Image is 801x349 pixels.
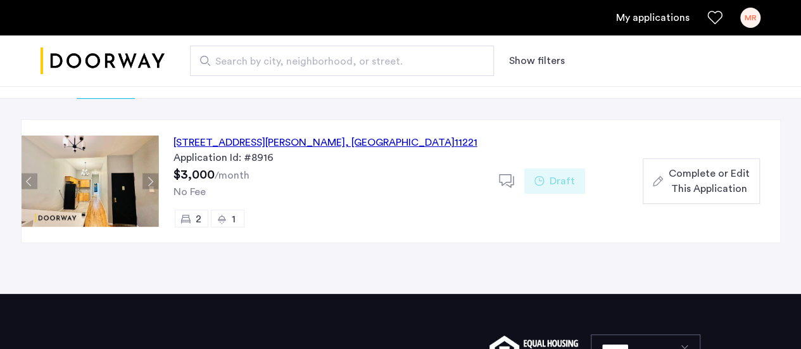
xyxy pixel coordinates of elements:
[616,10,690,25] a: My application
[173,150,484,165] div: Application Id: #8916
[550,174,575,189] span: Draft
[215,170,249,181] sub: /month
[215,54,458,69] span: Search by city, neighborhood, or street.
[173,187,206,197] span: No Fee
[740,8,760,28] div: MR
[190,46,494,76] input: Apartment Search
[173,135,477,150] div: [STREET_ADDRESS][PERSON_NAME] 11221
[173,168,215,181] span: $3,000
[232,214,236,224] span: 1
[668,166,749,196] span: Complete or Edit This Application
[41,37,165,85] img: logo
[41,37,165,85] a: Cazamio logo
[509,53,565,68] button: Show or hide filters
[643,158,759,204] button: button
[707,10,722,25] a: Favorites
[22,174,37,189] button: Previous apartment
[196,214,201,224] span: 2
[345,137,455,148] span: , [GEOGRAPHIC_DATA]
[22,136,158,227] img: Apartment photo
[142,174,158,189] button: Next apartment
